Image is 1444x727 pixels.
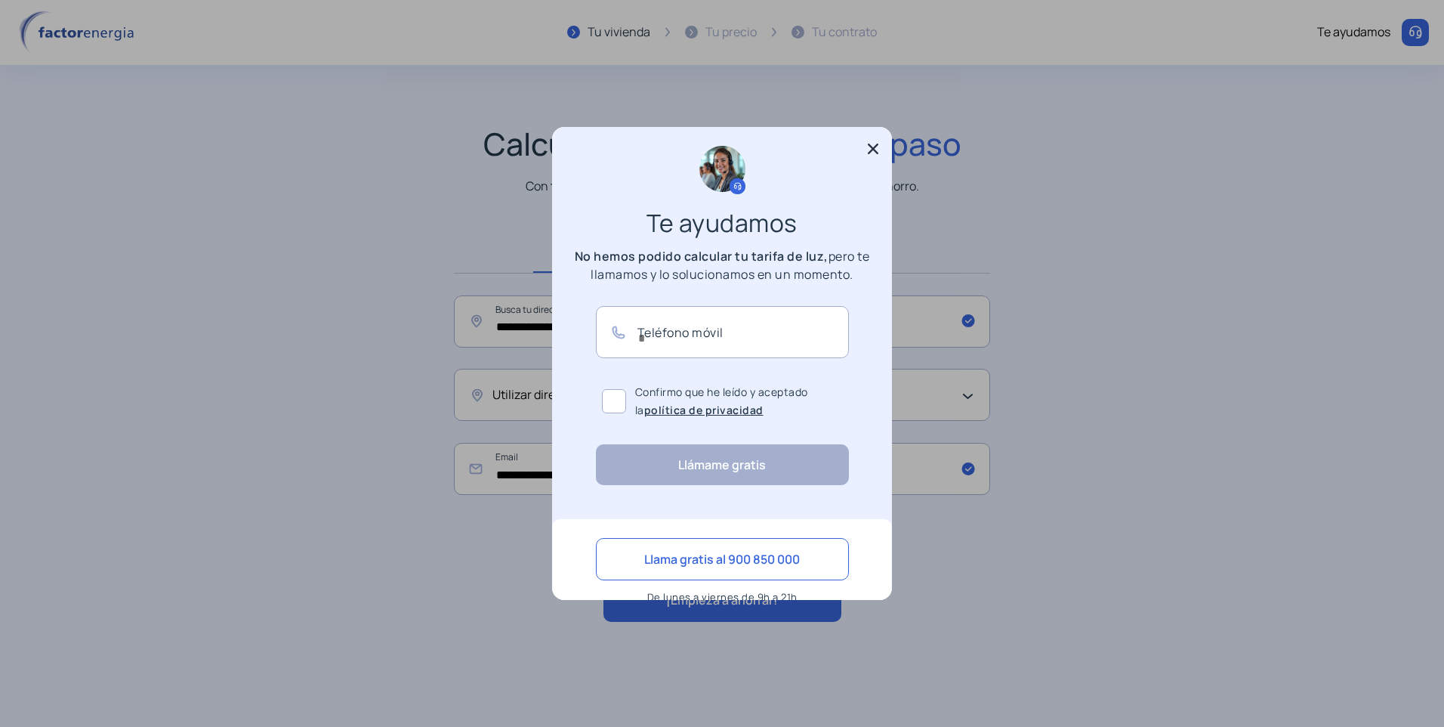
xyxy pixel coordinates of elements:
[571,247,873,283] p: pero te llamamos y lo solucionamos en un momento.
[644,403,764,417] a: política de privacidad
[596,538,849,580] button: Llama gratis al 900 850 000
[596,588,849,606] p: De lunes a viernes de 9h a 21h
[575,248,828,265] b: No hemos podido calcular tu tarifa de luz,
[635,383,843,419] span: Confirmo que he leído y aceptado la
[586,214,858,232] h3: Te ayudamos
